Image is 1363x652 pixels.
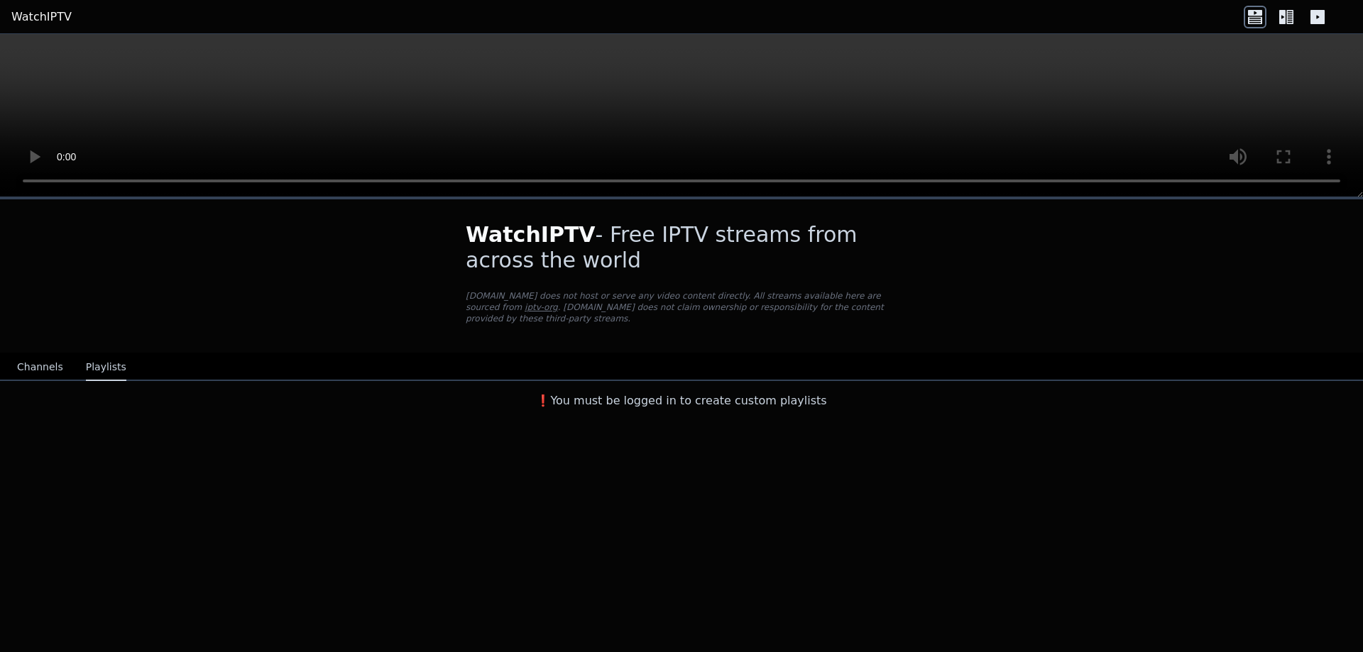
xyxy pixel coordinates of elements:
[466,222,897,273] h1: - Free IPTV streams from across the world
[525,302,558,312] a: iptv-org
[86,354,126,381] button: Playlists
[466,290,897,324] p: [DOMAIN_NAME] does not host or serve any video content directly. All streams available here are s...
[466,222,596,247] span: WatchIPTV
[11,9,72,26] a: WatchIPTV
[17,354,63,381] button: Channels
[443,392,920,409] h3: ❗️You must be logged in to create custom playlists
